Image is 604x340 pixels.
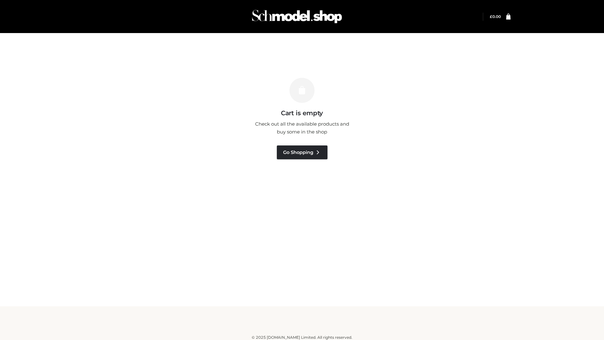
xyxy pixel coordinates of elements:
[108,109,496,117] h3: Cart is empty
[252,120,352,136] p: Check out all the available products and buy some in the shop
[277,145,327,159] a: Go Shopping
[490,14,492,19] span: £
[250,4,344,29] img: Schmodel Admin 964
[490,14,501,19] a: £0.00
[490,14,501,19] bdi: 0.00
